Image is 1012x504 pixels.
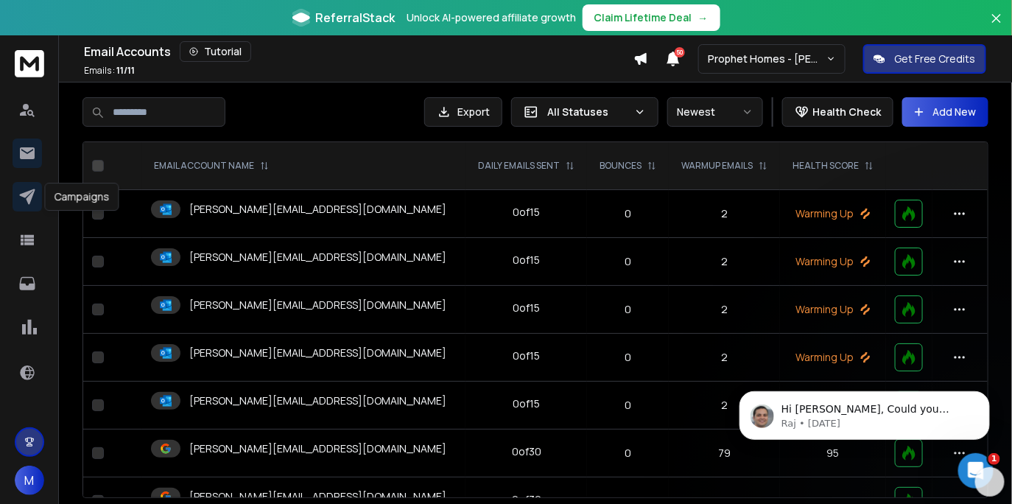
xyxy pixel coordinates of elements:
[24,24,35,35] img: logo_orange.svg
[988,453,1000,465] span: 1
[583,4,720,31] button: Claim Lifetime Deal→
[180,41,251,62] button: Tutorial
[38,38,105,50] div: Domain: [URL]
[675,47,685,57] span: 50
[902,97,988,127] button: Add New
[812,105,881,119] p: Health Check
[789,302,877,317] p: Warming Up
[863,44,986,74] button: Get Free Credits
[987,9,1006,44] button: Close banner
[958,453,994,489] iframe: Intercom live chat
[513,301,540,315] div: 0 of 15
[596,254,660,269] p: 0
[189,250,446,265] p: [PERSON_NAME][EMAIL_ADDRESS][DOMAIN_NAME]
[789,206,877,221] p: Warming Up
[41,24,72,35] div: v 4.0.25
[154,160,269,172] div: EMAIL ACCOUNT NAME
[40,85,52,97] img: tab_domain_overview_orange.svg
[793,160,859,172] p: HEALTH SCORE
[894,52,976,66] p: Get Free Credits
[24,38,35,50] img: website_grey.svg
[478,160,560,172] p: DAILY EMAILS SENT
[513,253,540,267] div: 0 of 15
[600,160,642,172] p: BOUNCES
[782,97,893,127] button: Health Check
[596,206,660,221] p: 0
[163,87,248,97] div: Keywords by Traffic
[147,85,158,97] img: tab_keywords_by_traffic_grey.svg
[547,105,628,119] p: All Statuses
[189,489,446,504] p: [PERSON_NAME][EMAIL_ADDRESS][DOMAIN_NAME]
[512,444,541,459] div: 0 of 30
[708,52,826,66] p: Prophet Homes - [PERSON_NAME]
[669,334,780,382] td: 2
[189,441,446,456] p: [PERSON_NAME][EMAIL_ADDRESS][DOMAIN_NAME]
[669,286,780,334] td: 2
[669,190,780,238] td: 2
[189,298,446,312] p: [PERSON_NAME][EMAIL_ADDRESS][DOMAIN_NAME]
[15,466,44,495] button: M
[64,57,254,70] p: Message from Raj, sent 3d ago
[669,238,780,286] td: 2
[667,97,763,127] button: Newest
[189,202,446,217] p: [PERSON_NAME][EMAIL_ADDRESS][DOMAIN_NAME]
[789,254,877,269] p: Warming Up
[513,205,540,220] div: 0 of 15
[513,396,540,411] div: 0 of 15
[84,41,633,62] div: Email Accounts
[596,302,660,317] p: 0
[596,350,660,365] p: 0
[717,360,1012,464] iframe: Intercom notifications message
[316,9,396,27] span: ReferralStack
[513,349,540,363] div: 0 of 15
[669,430,780,477] td: 79
[424,97,502,127] button: Export
[64,43,250,127] span: Hi [PERSON_NAME], Could you please share the name of the workspace where you’re seeing this issue...
[789,350,877,365] p: Warming Up
[189,346,446,360] p: [PERSON_NAME][EMAIL_ADDRESS][DOMAIN_NAME]
[189,393,446,408] p: [PERSON_NAME][EMAIL_ADDRESS][DOMAIN_NAME]
[596,398,660,413] p: 0
[596,446,660,461] p: 0
[698,10,709,25] span: →
[56,87,132,97] div: Domain Overview
[681,160,753,172] p: WARMUP EMAILS
[407,10,577,25] p: Unlock AI-powered affiliate growth
[44,183,119,211] div: Campaigns
[116,64,135,77] span: 11 / 11
[84,65,135,77] p: Emails :
[669,382,780,430] td: 2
